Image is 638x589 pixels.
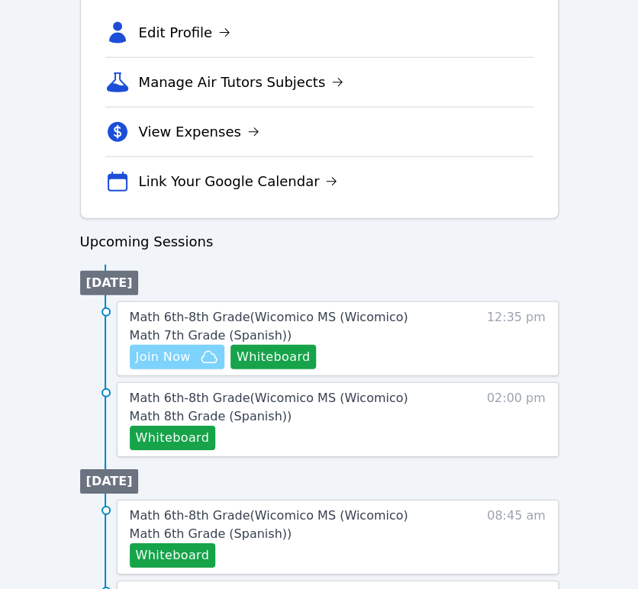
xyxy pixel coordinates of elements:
a: Link Your Google Calendar [139,171,338,192]
a: Math 6th-8th Grade(Wicomico MS (Wicomico) Math 8th Grade (Spanish)) [130,389,442,426]
a: Math 6th-8th Grade(Wicomico MS (Wicomico) Math 7th Grade (Spanish)) [130,308,442,345]
h3: Upcoming Sessions [80,231,559,253]
a: View Expenses [139,121,259,143]
li: [DATE] [80,271,139,295]
span: Math 6th-8th Grade ( Wicomico MS (Wicomico) Math 8th Grade (Spanish) ) [130,391,408,423]
a: Math 6th-8th Grade(Wicomico MS (Wicomico) Math 6th Grade (Spanish)) [130,507,442,543]
button: Whiteboard [130,426,216,450]
button: Join Now [130,345,224,369]
span: Math 6th-8th Grade ( Wicomico MS (Wicomico) Math 6th Grade (Spanish) ) [130,508,408,541]
button: Whiteboard [130,543,216,568]
span: 02:00 pm [487,389,546,450]
a: Manage Air Tutors Subjects [139,72,344,93]
span: 08:45 am [487,507,546,568]
span: Math 6th-8th Grade ( Wicomico MS (Wicomico) Math 7th Grade (Spanish) ) [130,310,408,343]
li: [DATE] [80,469,139,494]
a: Edit Profile [139,22,231,43]
span: Join Now [136,348,191,366]
button: Whiteboard [230,345,317,369]
span: 12:35 pm [487,308,546,369]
